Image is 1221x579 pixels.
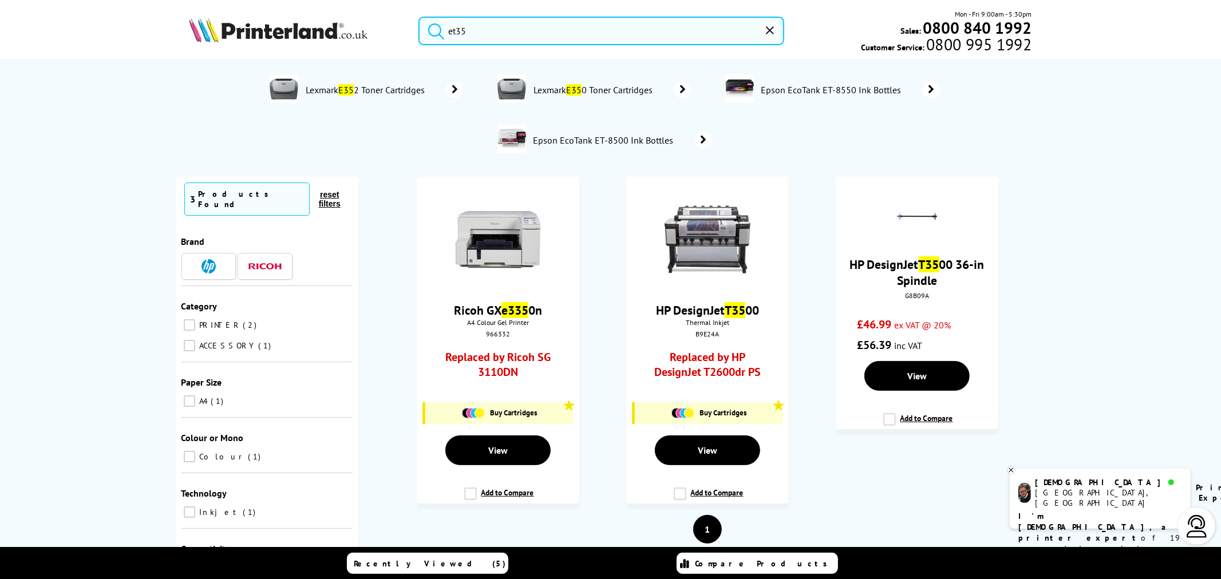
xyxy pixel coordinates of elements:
[566,84,582,96] mark: E35
[422,318,573,327] span: A4 Colour Gel Printer
[1186,515,1208,538] img: user-headset-light.svg
[418,17,784,45] input: Search product or brand
[497,125,526,153] img: C11CJ20401CE-department.jpg
[897,197,937,237] img: HP-G8B09A-Small.gif
[641,408,777,418] a: Buy Cartridges
[532,134,678,146] span: Epson EcoTank ET-8500 Ink Bottles
[861,39,1032,53] span: Customer Service:
[464,487,534,509] label: Add to Compare
[632,318,783,327] span: Thermal Inkjet
[857,338,891,352] span: £56.39
[431,408,567,418] a: Buy Cartridges
[491,408,538,418] span: Buy Cartridges
[197,451,247,462] span: Colour
[924,39,1032,50] span: 0800 995 1992
[181,300,218,312] span: Category
[243,507,259,517] span: 1
[1018,483,1031,503] img: chris-livechat.png
[248,263,282,269] img: Ricoh
[488,445,508,456] span: View
[304,74,463,105] a: LexmarkE352 Toner Cartridges
[211,396,227,406] span: 1
[445,435,551,465] a: View
[635,330,780,338] div: B9E24A
[191,193,196,205] span: 3
[259,340,274,351] span: 1
[501,302,528,318] mark: e335
[844,291,989,300] div: G8B09A
[674,487,744,509] label: Add to Compare
[907,370,927,382] span: View
[665,197,750,283] img: HP-T3500-Front-Small.jpg
[901,25,922,36] span: Sales:
[532,74,691,105] a: LexmarkE350 Toner Cartridges
[438,350,559,385] a: Replaced by Ricoh SG 3110DN
[922,22,1032,33] a: 0800 840 1992
[760,74,940,105] a: Epson EcoTank ET-8550 Ink Bottles
[347,553,508,574] a: Recently Viewed (5)
[201,259,216,273] img: HP
[725,74,754,103] img: C11CJ21401CE-department.jpg
[184,319,195,331] input: PRINTER 2
[181,236,205,247] span: Brand
[883,413,953,435] label: Add to Compare
[181,543,231,554] span: Connectivity
[656,302,759,318] a: HP DesignJetT3500
[197,396,210,406] span: A4
[354,558,507,569] span: Recently Viewed (5)
[894,340,922,351] span: inc VAT
[199,189,303,209] div: Products Found
[455,197,541,283] img: ricoh-gxe3350-front-thumb.jpg
[532,84,657,96] span: Lexmark 0 Toner Cartridges
[1036,477,1182,487] div: [DEMOGRAPHIC_DATA]
[894,319,951,331] span: ex VAT @ 20%
[923,17,1032,38] b: 0800 840 1992
[497,74,526,103] img: Lexmark-E350-Dept.jpg
[181,376,222,388] span: Paper Size
[655,435,760,465] a: View
[189,17,368,42] img: Printerland Logo
[270,74,298,103] img: Lexmark-E350-Dept.jpg
[462,408,485,418] img: Cartridges
[671,408,694,418] img: Cartridges
[243,320,260,330] span: 2
[700,408,747,418] span: Buy Cartridges
[698,445,717,456] span: View
[184,340,195,351] input: ACCESSORY 1
[647,350,768,385] a: Replaced by HP DesignJet T2600dr PS
[197,320,242,330] span: PRINTER
[310,189,350,209] button: reset filters
[184,395,195,407] input: A4 1
[304,84,429,96] span: Lexmark 2 Toner Cartridges
[725,302,745,318] mark: T35
[760,84,906,96] span: Epson EcoTank ET-8550 Ink Bottles
[181,432,244,443] span: Colour or Mono
[248,451,264,462] span: 1
[677,553,838,574] a: Compare Products
[1018,511,1169,543] b: I'm [DEMOGRAPHIC_DATA], a printer expert
[864,361,970,391] a: View
[850,256,985,288] a: HP DesignJetT3500 36-in Spindle
[454,302,542,318] a: Ricoh GXe3350n
[1018,511,1182,576] p: of 19 years! I can help you choose the right product
[1036,487,1182,508] div: [GEOGRAPHIC_DATA], [GEOGRAPHIC_DATA]
[532,125,712,156] a: Epson EcoTank ET-8500 Ink Bottles
[197,340,258,351] span: ACCESSORY
[857,317,891,332] span: £46.99
[955,9,1032,19] span: Mon - Fri 9:00am - 5:30pm
[189,17,404,45] a: Printerland Logo
[184,506,195,518] input: Inkjet 1
[919,256,939,272] mark: T35
[181,487,227,499] span: Technology
[696,558,834,569] span: Compare Products
[197,507,242,517] span: Inkjet
[425,330,570,338] div: 966332
[184,451,195,462] input: Colour 1
[338,84,354,96] mark: E35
